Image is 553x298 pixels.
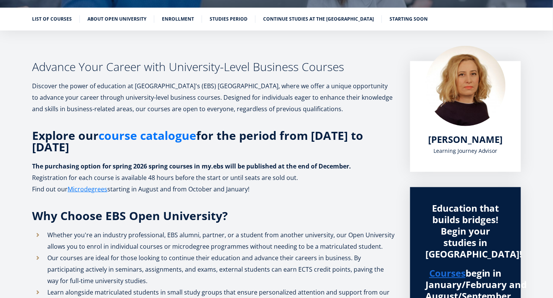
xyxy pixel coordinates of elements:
p: Discover the power of education at [GEOGRAPHIC_DATA]'s (EBS) [GEOGRAPHIC_DATA], where we offer a ... [32,80,395,115]
span: Whether you're an industry professional, EBS alumni, partner, or a student from another universit... [47,231,395,251]
span: Why Choose EBS Open University? [32,208,228,223]
div: Learning Journey Advisor [425,145,506,157]
a: course catalogue [99,130,196,141]
a: Starting soon [390,15,428,23]
a: List of Courses [32,15,72,23]
a: Studies period [210,15,247,23]
img: Kadri Osula Learning Journey Advisor [425,46,506,126]
a: [PERSON_NAME] [428,134,503,145]
strong: Explore our for the period from [DATE] to [DATE] [32,128,363,155]
strong: The purchasing option for spring 2026 spring courses in my.ebs will be published at the end of De... [32,162,351,170]
h3: Advance Your Career with University-Level Business Courses [32,61,395,73]
a: Enrollment [162,15,194,23]
span: Our courses are ideal for those looking to continue their education and advance their careers in ... [47,254,384,285]
a: Courses [429,267,466,279]
span: [PERSON_NAME] [428,133,503,146]
div: Education that builds bridges! Begin your studies in [GEOGRAPHIC_DATA]! [425,202,506,260]
a: Microdegrees [68,183,107,195]
a: About Open University [87,15,146,23]
p: Registration for each course is available 48 hours before the start or until seats are sold out. ... [32,172,395,195]
a: Continue studies at the [GEOGRAPHIC_DATA] [263,15,374,23]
